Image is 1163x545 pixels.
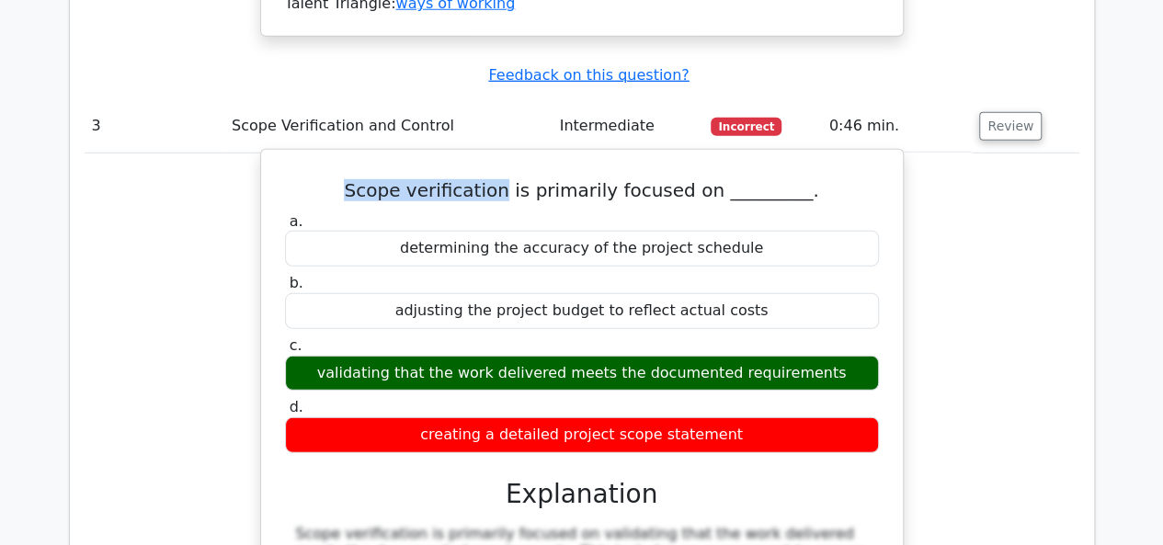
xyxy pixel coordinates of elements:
td: 3 [85,100,225,153]
div: validating that the work delivered meets the documented requirements [285,356,879,392]
div: adjusting the project budget to reflect actual costs [285,293,879,329]
div: determining the accuracy of the project schedule [285,231,879,267]
td: Scope Verification and Control [224,100,553,153]
span: a. [290,212,303,230]
a: Feedback on this question? [488,66,689,84]
span: Incorrect [711,118,781,136]
td: Intermediate [553,100,704,153]
span: b. [290,274,303,291]
span: d. [290,398,303,415]
h5: Scope verification is primarily focused on _________. [283,179,881,201]
td: 0:46 min. [822,100,973,153]
div: creating a detailed project scope statement [285,417,879,453]
span: c. [290,336,302,354]
h3: Explanation [296,479,868,510]
button: Review [979,112,1042,141]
